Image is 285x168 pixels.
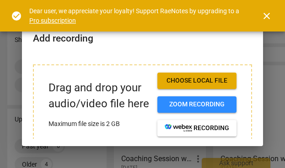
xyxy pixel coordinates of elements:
[165,76,229,85] span: Choose local file
[33,33,252,44] h2: Add recording
[157,73,237,89] button: Choose local file
[48,80,150,112] p: Drag and drop your audio/video file here
[165,124,229,133] span: recording
[29,6,245,25] div: Dear user, we appreciate your loyalty! Support RaeNotes by upgrading to a
[261,10,272,21] span: close
[11,10,22,21] span: check_circle
[157,96,237,113] button: Zoom recording
[157,120,237,136] button: recording
[48,119,150,129] p: Maximum file size is 2 GB
[29,17,76,24] a: Pro subscription
[256,5,278,27] button: Close
[165,100,229,109] span: Zoom recording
